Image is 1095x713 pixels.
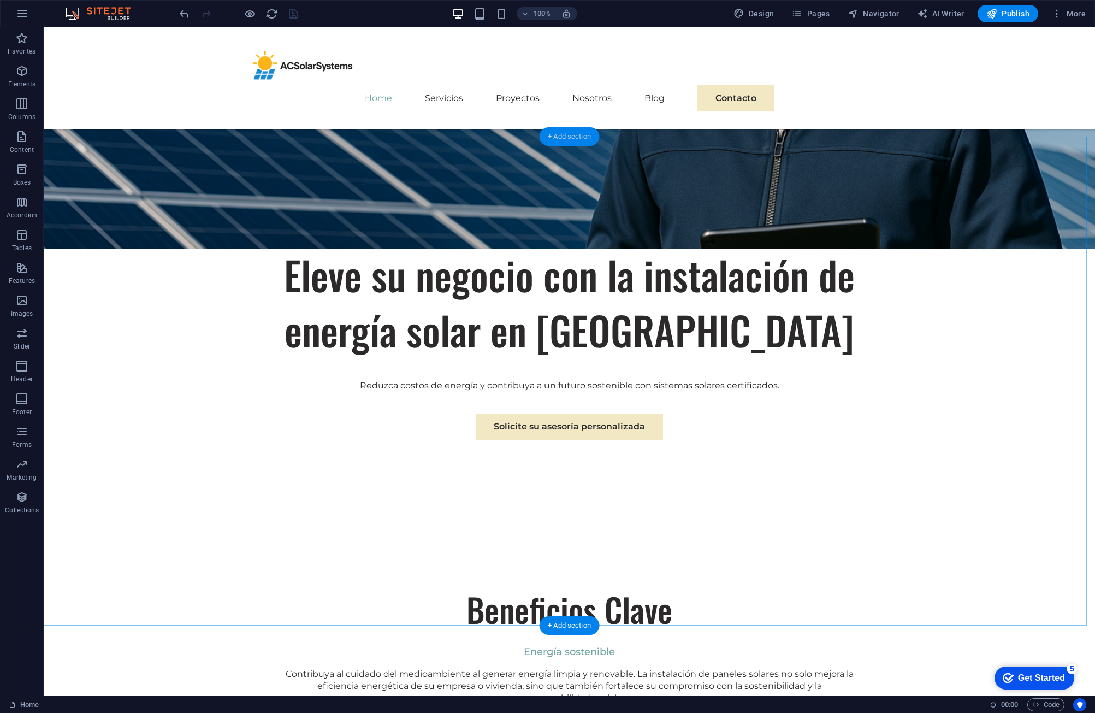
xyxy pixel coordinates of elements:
[5,506,38,515] p: Collections
[13,178,31,187] p: Boxes
[8,47,35,56] p: Favorites
[733,8,774,19] span: Design
[913,5,969,22] button: AI Writer
[11,375,33,384] p: Header
[729,5,779,22] div: Design (Ctrl+Alt+Y)
[8,113,35,121] p: Columns
[12,244,32,252] p: Tables
[8,80,36,89] p: Elements
[978,5,1038,22] button: Publish
[990,698,1019,711] h6: Session time
[1009,700,1010,709] span: :
[9,276,35,285] p: Features
[178,8,191,20] i: Undo: Change text (Ctrl+Z)
[561,9,571,19] i: On resize automatically adjust zoom level to fit chosen device.
[177,7,191,20] button: undo
[7,473,37,482] p: Marketing
[11,309,33,318] p: Images
[986,8,1029,19] span: Publish
[265,7,278,20] button: reload
[9,5,88,28] div: Get Started 5 items remaining, 0% complete
[81,2,92,13] div: 5
[1001,698,1018,711] span: 00 00
[14,342,31,351] p: Slider
[265,8,278,20] i: Reload page
[32,12,79,22] div: Get Started
[791,8,830,19] span: Pages
[63,7,145,20] img: Editor Logo
[533,7,551,20] h6: 100%
[848,8,899,19] span: Navigator
[12,440,32,449] p: Forms
[7,211,37,220] p: Accordion
[843,5,904,22] button: Navigator
[1047,5,1090,22] button: More
[539,127,600,146] div: + Add section
[10,145,34,154] p: Content
[729,5,779,22] button: Design
[1027,698,1064,711] button: Code
[12,408,32,416] p: Footer
[1051,8,1086,19] span: More
[1032,698,1060,711] span: Code
[1073,698,1086,711] button: Usercentrics
[787,5,834,22] button: Pages
[539,616,600,635] div: + Add section
[917,8,964,19] span: AI Writer
[517,7,555,20] button: 100%
[9,698,39,711] a: Click to cancel selection. Double-click to open Pages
